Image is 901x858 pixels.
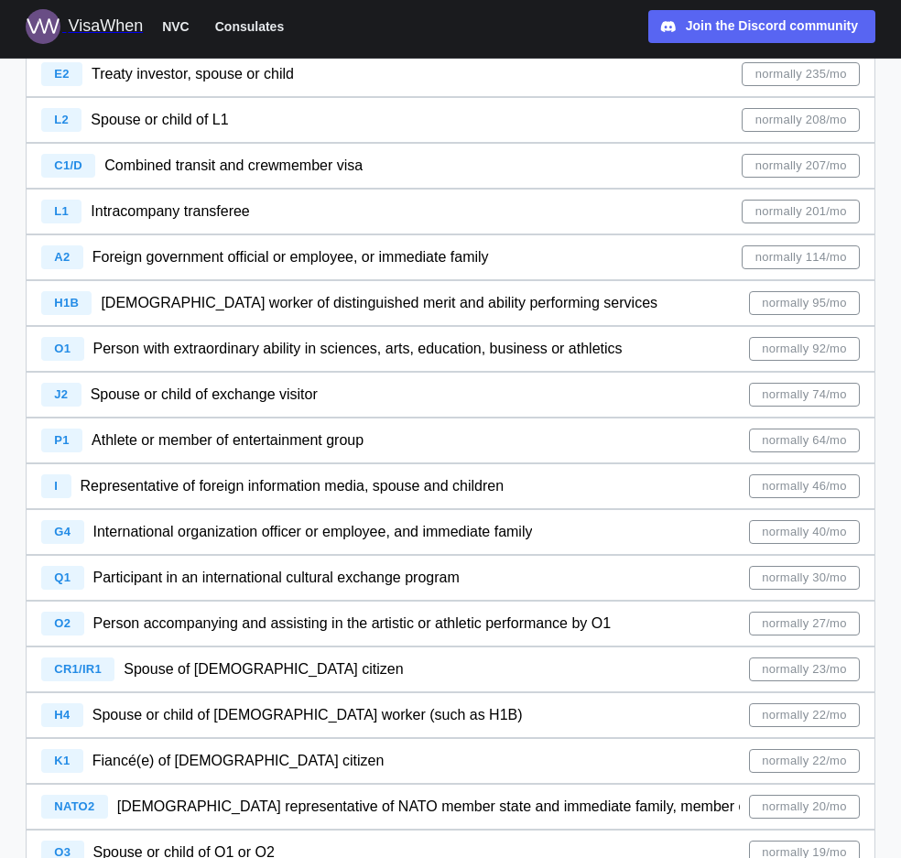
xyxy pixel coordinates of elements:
span: L2 [54,113,69,126]
a: NATO2 [DEMOGRAPHIC_DATA] representative of NATO member state and immediate family, member of NATO... [26,784,875,830]
a: H1B [DEMOGRAPHIC_DATA] worker of distinguished merit and ability performing servicesnormally 95/mo [26,280,875,326]
a: L2 Spouse or child of L1normally 208/mo [26,97,875,143]
span: normally 30/mo [762,567,846,589]
div: Join the Discord community [686,16,858,37]
span: I [54,479,58,493]
span: J2 [54,387,68,401]
a: Join the Discord community [648,10,875,43]
span: Spouse or child of L1 [91,112,228,127]
span: Intracompany transferee [91,203,249,219]
span: Participant in an international cultural exchange program [93,570,460,585]
span: Spouse of [DEMOGRAPHIC_DATA] citizen [124,661,403,677]
span: normally 20/mo [762,796,846,818]
span: H1B [54,296,79,310]
a: I Representative of foreign information media, spouse and childrennormally 46/mo [26,463,875,509]
a: J2 Spouse or child of exchange visitornormally 74/mo [26,372,875,418]
span: normally 201/mo [755,201,847,223]
span: Spouse or child of [DEMOGRAPHIC_DATA] worker (such as H1B) [92,707,523,722]
a: O2 Person accompanying and assisting in the artistic or athletic performance by O1normally 27/mo [26,601,875,646]
span: Representative of foreign information media, spouse and children [81,478,505,494]
span: normally 46/mo [762,475,846,497]
span: A2 [54,250,70,264]
a: G4 International organization officer or employee, and immediate familynormally 40/mo [26,509,875,555]
span: normally 95/mo [762,292,846,314]
span: NVC [162,16,190,38]
span: Person accompanying and assisting in the artistic or athletic performance by O1 [93,615,612,631]
span: normally 27/mo [762,613,846,635]
span: International organization officer or employee, and immediate family [93,524,533,539]
a: C1/D Combined transit and crewmember visanormally 207/mo [26,143,875,189]
span: normally 208/mo [755,109,847,131]
a: CR1/IR1 Spouse of [DEMOGRAPHIC_DATA] citizennormally 23/mo [26,646,875,692]
span: normally 235/mo [755,63,847,85]
span: normally 22/mo [762,704,846,726]
span: normally 22/mo [762,750,846,772]
span: O2 [54,616,71,630]
img: Logo for VisaWhen [26,9,60,44]
span: L1 [54,204,69,218]
span: Fiancé(e) of [DEMOGRAPHIC_DATA] citizen [92,753,385,768]
span: [DEMOGRAPHIC_DATA] worker of distinguished merit and ability performing services [101,295,657,310]
span: Combined transit and crewmember visa [104,157,363,173]
a: E2 Treaty investor, spouse or childnormally 235/mo [26,51,875,97]
span: Q1 [54,570,71,584]
span: normally 207/mo [755,155,847,177]
span: Treaty investor, spouse or child [92,66,294,81]
span: P1 [54,433,69,447]
span: Athlete or member of entertainment group [92,432,364,448]
span: O1 [54,342,71,355]
a: L1 Intracompany transfereenormally 201/mo [26,189,875,234]
a: Q1 Participant in an international cultural exchange programnormally 30/mo [26,555,875,601]
span: Person with extraordinary ability in sciences, arts, education, business or athletics [93,341,623,356]
a: K1 Fiancé(e) of [DEMOGRAPHIC_DATA] citizennormally 22/mo [26,738,875,784]
span: normally 114/mo [755,246,847,268]
span: Consulates [215,16,284,38]
a: Logo for VisaWhen VisaWhen [26,9,143,44]
span: E2 [54,67,69,81]
span: CR1/IR1 [54,662,102,676]
span: normally 40/mo [762,521,846,543]
div: VisaWhen [68,14,143,39]
span: C1/D [54,158,82,172]
span: NATO2 [54,799,94,813]
a: O1 Person with extraordinary ability in sciences, arts, education, business or athleticsnormally ... [26,326,875,372]
span: normally 92/mo [762,338,846,360]
button: NVC [154,15,198,38]
button: Consulates [207,15,292,38]
a: A2 Foreign government official or employee, or immediate familynormally 114/mo [26,234,875,280]
a: P1 Athlete or member of entertainment groupnormally 64/mo [26,418,875,463]
span: normally 74/mo [762,384,846,406]
span: normally 23/mo [762,658,846,680]
a: H4 Spouse or child of [DEMOGRAPHIC_DATA] worker (such as H1B)normally 22/mo [26,692,875,738]
span: H4 [54,708,70,722]
span: Foreign government official or employee, or immediate family [92,249,489,265]
span: Spouse or child of exchange visitor [91,386,318,402]
span: G4 [54,525,71,538]
span: K1 [54,754,70,767]
span: normally 64/mo [762,429,846,451]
